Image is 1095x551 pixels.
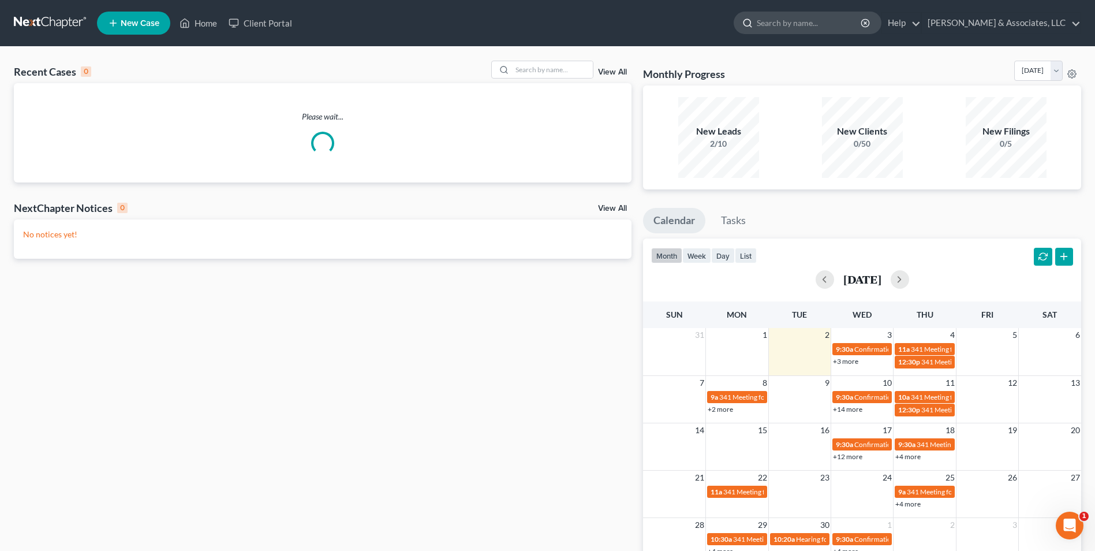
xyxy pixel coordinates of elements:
[853,310,872,319] span: Wed
[898,405,920,414] span: 12:30p
[886,328,893,342] span: 3
[886,518,893,532] span: 1
[966,125,1047,138] div: New Filings
[824,376,831,390] span: 9
[761,376,768,390] span: 8
[698,376,705,390] span: 7
[944,376,956,390] span: 11
[882,13,921,33] a: Help
[944,471,956,485] span: 25
[598,68,627,76] a: View All
[824,328,831,342] span: 2
[651,248,682,263] button: month
[895,452,921,461] a: +4 more
[719,393,890,401] span: 341 Meeting for [PERSON_NAME] II & [PERSON_NAME]
[757,471,768,485] span: 22
[949,328,956,342] span: 4
[819,423,831,437] span: 16
[643,67,725,81] h3: Monthly Progress
[898,393,910,401] span: 10a
[1074,328,1081,342] span: 6
[1070,376,1081,390] span: 13
[921,358,1025,366] span: 341 Meeting for [PERSON_NAME]
[643,208,705,233] a: Calendar
[757,518,768,532] span: 29
[895,500,921,508] a: +4 more
[854,393,1048,401] span: Confirmation Hearing for [PERSON_NAME] & [PERSON_NAME]
[682,248,711,263] button: week
[822,125,903,138] div: New Clients
[898,345,910,353] span: 11a
[711,208,756,233] a: Tasks
[819,518,831,532] span: 30
[1011,328,1018,342] span: 5
[117,203,128,213] div: 0
[14,65,91,79] div: Recent Cases
[1007,471,1018,485] span: 26
[773,535,795,543] span: 10:20a
[1042,310,1057,319] span: Sat
[694,328,705,342] span: 31
[911,345,1015,353] span: 341 Meeting for [PERSON_NAME]
[917,310,933,319] span: Thu
[1079,512,1089,521] span: 1
[1070,471,1081,485] span: 27
[881,376,893,390] span: 10
[854,345,986,353] span: Confirmation Hearing for [PERSON_NAME]
[1007,423,1018,437] span: 19
[819,471,831,485] span: 23
[836,440,853,449] span: 9:30a
[981,310,993,319] span: Fri
[1056,512,1083,539] iframe: Intercom live chat
[694,518,705,532] span: 28
[757,12,862,33] input: Search by name...
[881,423,893,437] span: 17
[833,405,862,414] a: +14 more
[833,452,862,461] a: +12 more
[81,66,91,77] div: 0
[678,125,759,138] div: New Leads
[23,229,622,240] p: No notices yet!
[694,471,705,485] span: 21
[949,518,956,532] span: 2
[711,248,735,263] button: day
[898,440,915,449] span: 9:30a
[898,358,920,366] span: 12:30p
[1070,423,1081,437] span: 20
[757,423,768,437] span: 15
[14,111,631,122] p: Please wait...
[833,357,858,366] a: +3 more
[1007,376,1018,390] span: 12
[911,393,1087,401] span: 341 Meeting for [PERSON_NAME] Alum [PERSON_NAME]
[907,487,1011,496] span: 341 Meeting for [PERSON_NAME]
[711,535,732,543] span: 10:30a
[761,328,768,342] span: 1
[917,440,1082,449] span: 341 Meeting for [PERSON_NAME] & [PERSON_NAME]
[735,248,757,263] button: list
[836,393,853,401] span: 9:30a
[694,423,705,437] span: 14
[733,535,837,543] span: 341 Meeting for [PERSON_NAME]
[922,13,1081,33] a: [PERSON_NAME] & Associates, LLC
[822,138,903,150] div: 0/50
[598,204,627,213] a: View All
[836,345,853,353] span: 9:30a
[666,310,683,319] span: Sun
[792,310,807,319] span: Tue
[966,138,1047,150] div: 0/5
[174,13,223,33] a: Home
[723,487,827,496] span: 341 Meeting for [PERSON_NAME]
[898,487,906,496] span: 9a
[121,19,159,28] span: New Case
[711,487,722,496] span: 11a
[1011,518,1018,532] span: 3
[881,471,893,485] span: 24
[512,61,593,78] input: Search by name...
[14,201,128,215] div: NextChapter Notices
[854,535,1048,543] span: Confirmation Hearing for [PERSON_NAME] & [PERSON_NAME]
[223,13,298,33] a: Client Portal
[727,310,747,319] span: Mon
[843,273,881,285] h2: [DATE]
[678,138,759,150] div: 2/10
[836,535,853,543] span: 9:30a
